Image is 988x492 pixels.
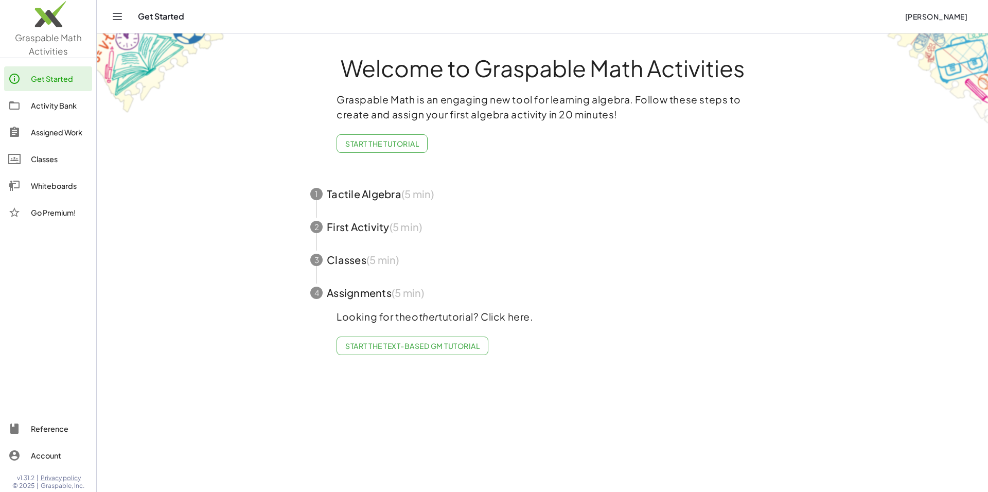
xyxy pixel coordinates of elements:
[310,188,323,200] div: 1
[17,474,34,482] span: v1.31.2
[97,32,225,114] img: get-started-bg-ul-Ceg4j33I.png
[337,309,748,324] p: Looking for the tutorial? Click here.
[298,276,787,309] button: 4Assignments(5 min)
[310,221,323,233] div: 2
[41,482,84,490] span: Graspable, Inc.
[31,99,88,112] div: Activity Bank
[345,139,419,148] span: Start the Tutorial
[4,120,92,145] a: Assigned Work
[905,12,967,21] span: [PERSON_NAME]
[4,173,92,198] a: Whiteboards
[310,287,323,299] div: 4
[15,32,82,57] span: Graspable Math Activities
[37,474,39,482] span: |
[337,92,748,122] p: Graspable Math is an engaging new tool for learning algebra. Follow these steps to create and ass...
[12,482,34,490] span: © 2025
[31,153,88,165] div: Classes
[41,474,84,482] a: Privacy policy
[412,310,438,323] em: other
[109,8,126,25] button: Toggle navigation
[4,147,92,171] a: Classes
[4,443,92,468] a: Account
[298,243,787,276] button: 3Classes(5 min)
[4,93,92,118] a: Activity Bank
[345,341,480,350] span: Start the Text-based GM Tutorial
[4,416,92,441] a: Reference
[4,66,92,91] a: Get Started
[31,449,88,462] div: Account
[337,337,488,355] a: Start the Text-based GM Tutorial
[31,126,88,138] div: Assigned Work
[37,482,39,490] span: |
[31,73,88,85] div: Get Started
[31,180,88,192] div: Whiteboards
[291,56,793,80] h1: Welcome to Graspable Math Activities
[896,7,976,26] button: [PERSON_NAME]
[298,210,787,243] button: 2First Activity(5 min)
[298,178,787,210] button: 1Tactile Algebra(5 min)
[31,206,88,219] div: Go Premium!
[31,423,88,435] div: Reference
[337,134,428,153] button: Start the Tutorial
[310,254,323,266] div: 3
